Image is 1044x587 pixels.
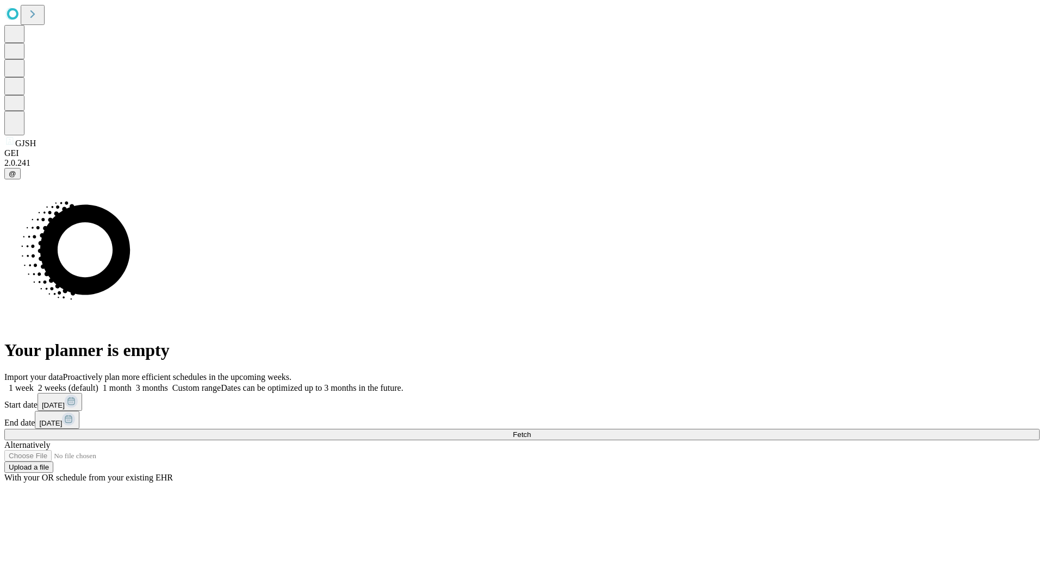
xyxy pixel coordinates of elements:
button: [DATE] [38,393,82,411]
div: GEI [4,148,1040,158]
button: Upload a file [4,461,53,473]
span: @ [9,170,16,178]
button: Fetch [4,429,1040,440]
span: 3 months [136,383,168,392]
span: 1 week [9,383,34,392]
span: [DATE] [39,419,62,427]
button: @ [4,168,21,179]
h1: Your planner is empty [4,340,1040,360]
span: Import your data [4,372,63,382]
div: End date [4,411,1040,429]
span: Proactively plan more efficient schedules in the upcoming weeks. [63,372,291,382]
span: 2 weeks (default) [38,383,98,392]
span: 1 month [103,383,132,392]
span: GJSH [15,139,36,148]
button: [DATE] [35,411,79,429]
span: [DATE] [42,401,65,409]
span: Fetch [513,430,531,439]
span: Custom range [172,383,221,392]
span: Alternatively [4,440,50,449]
span: With your OR schedule from your existing EHR [4,473,173,482]
div: 2.0.241 [4,158,1040,168]
span: Dates can be optimized up to 3 months in the future. [221,383,403,392]
div: Start date [4,393,1040,411]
